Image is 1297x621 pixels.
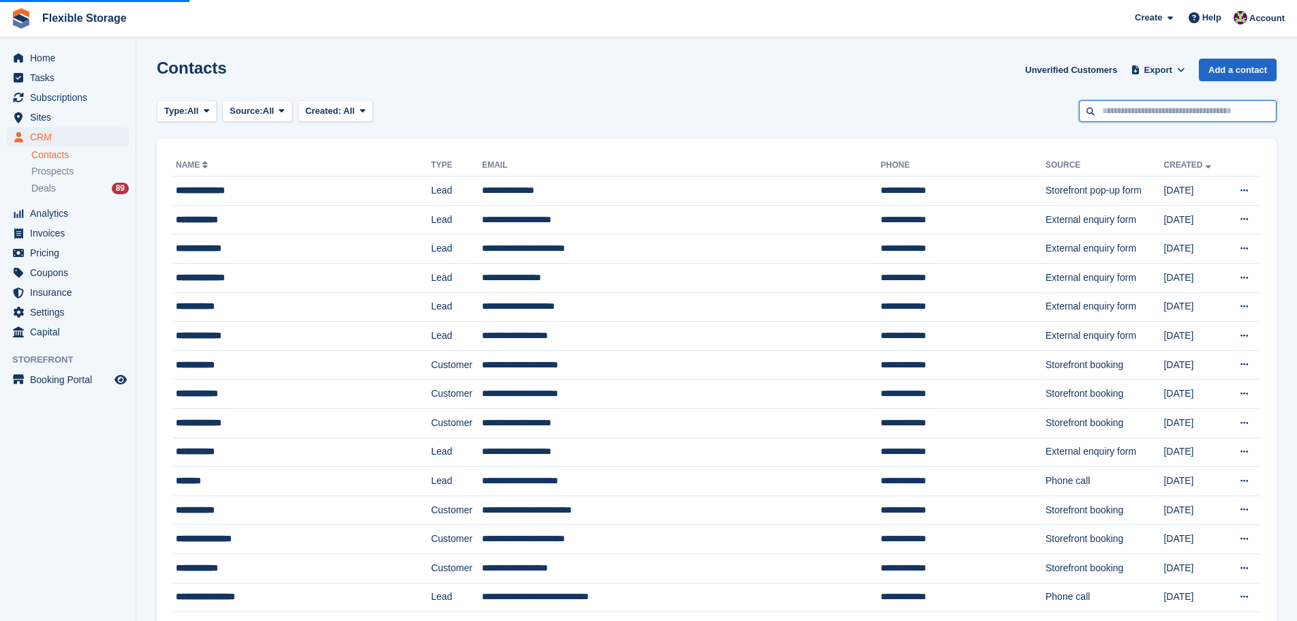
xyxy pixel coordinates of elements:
[157,59,227,77] h1: Contacts
[30,322,112,342] span: Capital
[431,155,482,177] th: Type
[7,48,129,67] a: menu
[30,204,112,223] span: Analytics
[7,108,129,127] a: menu
[881,155,1046,177] th: Phone
[30,283,112,302] span: Insurance
[1046,583,1163,612] td: Phone call
[431,177,482,206] td: Lead
[431,554,482,583] td: Customer
[1020,59,1123,81] a: Unverified Customers
[1046,496,1163,525] td: Storefront booking
[7,322,129,342] a: menu
[1128,59,1188,81] button: Export
[7,370,129,389] a: menu
[431,408,482,438] td: Customer
[30,68,112,87] span: Tasks
[7,303,129,322] a: menu
[7,204,129,223] a: menu
[1163,322,1225,351] td: [DATE]
[1144,63,1172,77] span: Export
[431,263,482,292] td: Lead
[1249,12,1285,25] span: Account
[1135,11,1162,25] span: Create
[7,263,129,282] a: menu
[30,88,112,107] span: Subscriptions
[263,104,275,118] span: All
[30,127,112,147] span: CRM
[1046,155,1163,177] th: Source
[431,583,482,612] td: Lead
[7,127,129,147] a: menu
[1046,263,1163,292] td: External enquiry form
[222,100,292,123] button: Source: All
[1163,438,1225,467] td: [DATE]
[1163,380,1225,409] td: [DATE]
[1234,11,1247,25] img: Rachael Fisher
[12,353,136,367] span: Storefront
[30,263,112,282] span: Coupons
[1046,380,1163,409] td: Storefront booking
[1046,408,1163,438] td: Storefront booking
[431,292,482,322] td: Lead
[30,303,112,322] span: Settings
[230,104,262,118] span: Source:
[1046,467,1163,496] td: Phone call
[431,380,482,409] td: Customer
[1163,583,1225,612] td: [DATE]
[7,88,129,107] a: menu
[157,100,217,123] button: Type: All
[164,104,187,118] span: Type:
[31,149,129,162] a: Contacts
[1163,234,1225,264] td: [DATE]
[187,104,199,118] span: All
[1046,525,1163,554] td: Storefront booking
[431,205,482,234] td: Lead
[176,160,211,170] a: Name
[7,243,129,262] a: menu
[1163,554,1225,583] td: [DATE]
[1046,350,1163,380] td: Storefront booking
[1163,177,1225,206] td: [DATE]
[31,164,129,179] a: Prospects
[298,100,373,123] button: Created: All
[431,322,482,351] td: Lead
[1163,496,1225,525] td: [DATE]
[431,350,482,380] td: Customer
[30,224,112,243] span: Invoices
[305,106,341,116] span: Created:
[431,525,482,554] td: Customer
[482,155,881,177] th: Email
[1046,554,1163,583] td: Storefront booking
[1202,11,1221,25] span: Help
[1046,292,1163,322] td: External enquiry form
[7,224,129,243] a: menu
[431,496,482,525] td: Customer
[1046,234,1163,264] td: External enquiry form
[1163,292,1225,322] td: [DATE]
[7,283,129,302] a: menu
[31,181,129,196] a: Deals 89
[30,108,112,127] span: Sites
[431,234,482,264] td: Lead
[1163,408,1225,438] td: [DATE]
[31,182,56,195] span: Deals
[431,467,482,496] td: Lead
[1199,59,1277,81] a: Add a contact
[344,106,355,116] span: All
[31,165,74,178] span: Prospects
[30,243,112,262] span: Pricing
[1163,160,1213,170] a: Created
[112,183,129,194] div: 89
[431,438,482,467] td: Lead
[1046,438,1163,467] td: External enquiry form
[1163,263,1225,292] td: [DATE]
[1046,322,1163,351] td: External enquiry form
[11,8,31,29] img: stora-icon-8386f47178a22dfd0bd8f6a31ec36ba5ce8667c1dd55bd0f319d3a0aa187defe.svg
[1163,525,1225,554] td: [DATE]
[30,48,112,67] span: Home
[1163,350,1225,380] td: [DATE]
[112,372,129,388] a: Preview store
[1163,205,1225,234] td: [DATE]
[1163,467,1225,496] td: [DATE]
